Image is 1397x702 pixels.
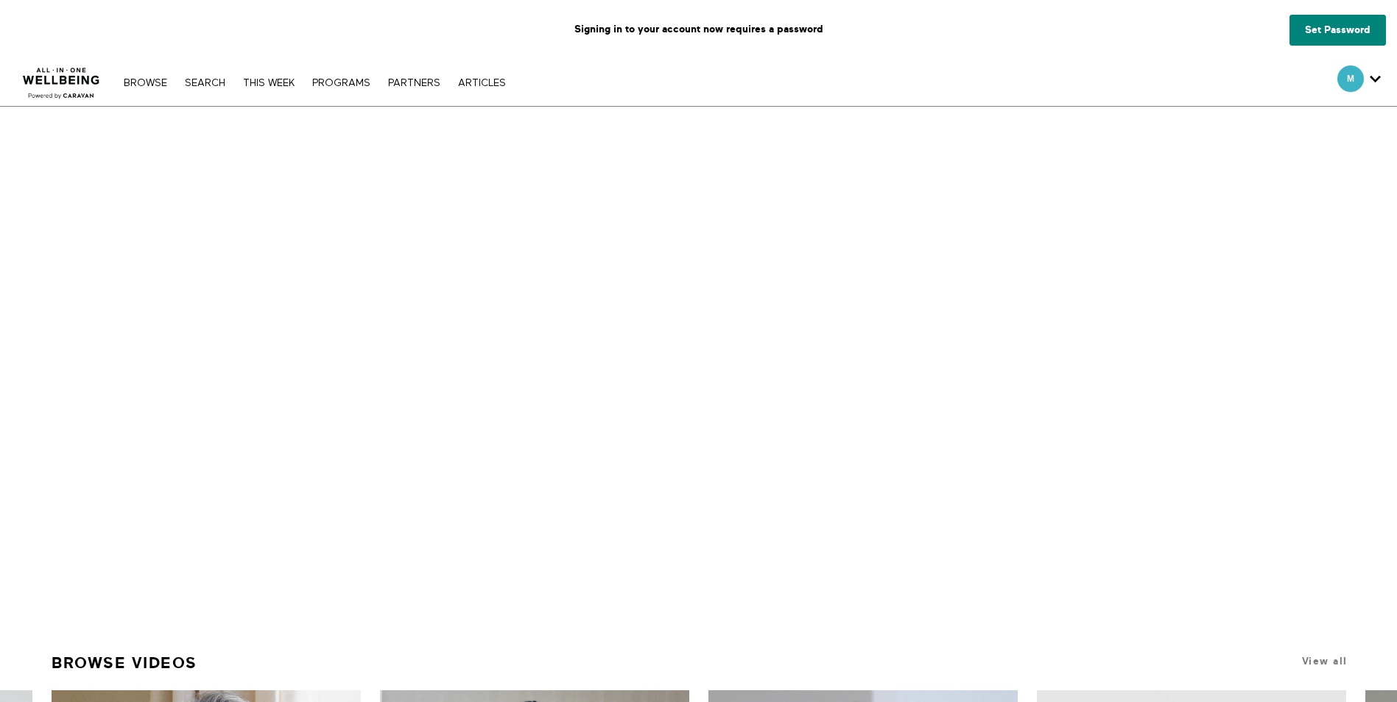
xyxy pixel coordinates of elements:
a: Search [177,78,233,88]
p: Signing in to your account now requires a password [11,11,1386,48]
a: THIS WEEK [236,78,302,88]
div: Secondary [1326,59,1392,106]
a: PARTNERS [381,78,448,88]
a: Browse Videos [52,648,197,678]
img: CARAVAN [17,57,106,101]
a: View all [1302,656,1348,667]
a: ARTICLES [451,78,513,88]
a: Set Password [1289,15,1386,46]
nav: Primary [116,75,513,90]
a: Browse [116,78,175,88]
a: PROGRAMS [305,78,378,88]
